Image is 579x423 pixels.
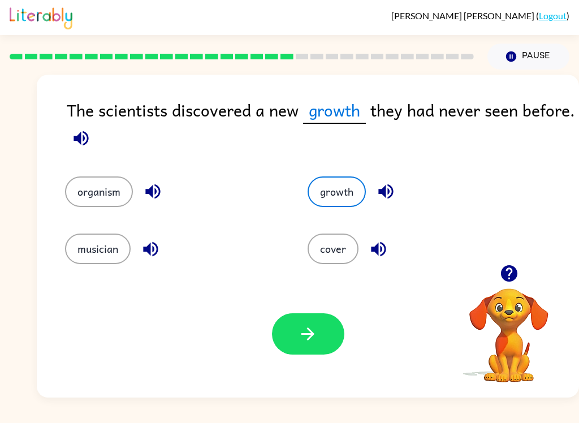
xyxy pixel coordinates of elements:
a: Logout [539,10,567,21]
button: Pause [487,44,569,70]
button: growth [308,176,366,207]
img: Literably [10,5,72,29]
span: [PERSON_NAME] [PERSON_NAME] [391,10,536,21]
button: cover [308,234,358,264]
div: The scientists discovered a new they had never seen before. [67,97,579,154]
div: ( ) [391,10,569,21]
span: growth [303,97,366,124]
video: Your browser must support playing .mp4 files to use Literably. Please try using another browser. [452,271,565,384]
button: organism [65,176,133,207]
button: musician [65,234,131,264]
